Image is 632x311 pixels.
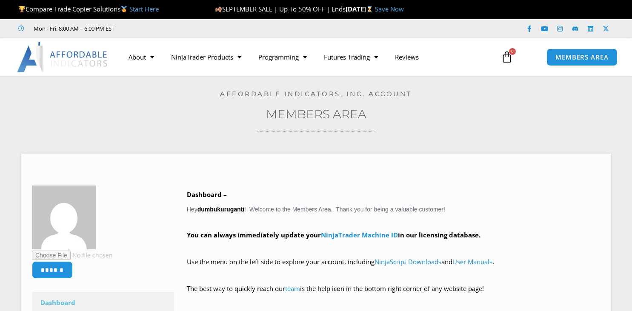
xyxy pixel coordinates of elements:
[17,42,109,72] img: LogoAI | Affordable Indicators – NinjaTrader
[19,6,25,12] img: 🏆
[315,47,386,67] a: Futures Trading
[120,47,163,67] a: About
[375,257,441,266] a: NinjaScript Downloads
[197,206,244,213] strong: dumbukuruganti
[546,49,618,66] a: MEMBERS AREA
[32,185,96,249] img: adf3c2a14c86fba6a5951c549511023badab17b98e97f16f445897396ef87796
[18,5,159,13] span: Compare Trade Copier Solutions
[366,6,373,12] img: ⌛
[285,284,300,293] a: team
[129,5,159,13] a: Start Here
[215,6,222,12] img: 🍂
[555,54,609,60] span: MEMBERS AREA
[187,189,600,307] div: Hey ! Welcome to the Members Area. Thank you for being a valuable customer!
[31,23,114,34] span: Mon - Fri: 8:00 AM – 6:00 PM EST
[346,5,375,13] strong: [DATE]
[126,24,254,33] iframe: Customer reviews powered by Trustpilot
[220,90,412,98] a: Affordable Indicators, Inc. Account
[375,5,404,13] a: Save Now
[250,47,315,67] a: Programming
[215,5,346,13] span: SEPTEMBER SALE | Up To 50% OFF | Ends
[187,231,480,239] strong: You can always immediately update your in our licensing database.
[120,47,493,67] nav: Menu
[187,256,600,280] p: Use the menu on the left side to explore your account, including and .
[121,6,127,12] img: 🥇
[488,45,526,69] a: 0
[187,190,227,199] b: Dashboard –
[452,257,492,266] a: User Manuals
[266,107,366,121] a: Members Area
[187,283,600,307] p: The best way to quickly reach our is the help icon in the bottom right corner of any website page!
[386,47,427,67] a: Reviews
[509,48,516,55] span: 0
[321,231,398,239] a: NinjaTrader Machine ID
[163,47,250,67] a: NinjaTrader Products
